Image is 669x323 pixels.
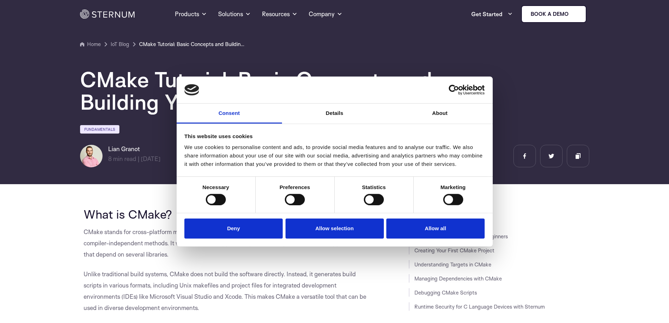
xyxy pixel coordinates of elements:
[414,247,494,254] a: Creating Your First CMake Project
[80,125,119,134] a: Fundamentals
[571,11,577,17] img: sternum iot
[414,275,502,282] a: Managing Dependencies with CMake
[111,40,129,49] a: IoT Blog
[362,184,386,190] strong: Statistics
[282,104,387,124] a: Details
[84,226,374,260] p: CMake stands for cross-platform make. It is a tool designed to manage the build process of softwa...
[177,104,282,124] a: Consent
[141,155,160,162] span: [DATE]
[309,1,342,27] a: Company
[84,207,374,221] h2: What is CMake?
[80,40,101,49] a: Home
[108,155,139,162] span: min read |
[471,7,513,21] a: Get Started
[203,184,229,190] strong: Necessary
[80,145,103,167] img: Lian Granot
[521,5,586,23] a: Book a demo
[184,143,485,168] div: We use cookies to personalise content and ads, to provide social media features and to analyse ou...
[108,155,112,162] span: 8
[175,1,207,27] a: Products
[84,269,374,314] p: Unlike traditional build systems, CMake does not build the software directly. Instead, it generat...
[409,204,589,209] h3: JUMP TO SECTION
[286,219,384,239] button: Allow selection
[280,184,310,190] strong: Preferences
[262,1,297,27] a: Resources
[414,303,545,310] a: Runtime Security for C Language Devices with Sternum
[386,219,485,239] button: Allow all
[139,40,244,49] a: CMake Tutorial: Basic Concepts and Building Your First Project
[414,261,491,268] a: Understanding Targets in CMake
[80,68,501,113] h1: CMake Tutorial: Basic Concepts and Building Your First Project
[218,1,251,27] a: Solutions
[184,132,485,141] div: This website uses cookies
[108,145,160,153] h6: Lian Granot
[440,184,466,190] strong: Marketing
[387,104,493,124] a: About
[423,85,485,95] a: Usercentrics Cookiebot - opens in a new window
[184,219,283,239] button: Deny
[414,289,477,296] a: Debugging CMake Scripts
[184,84,199,96] img: logo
